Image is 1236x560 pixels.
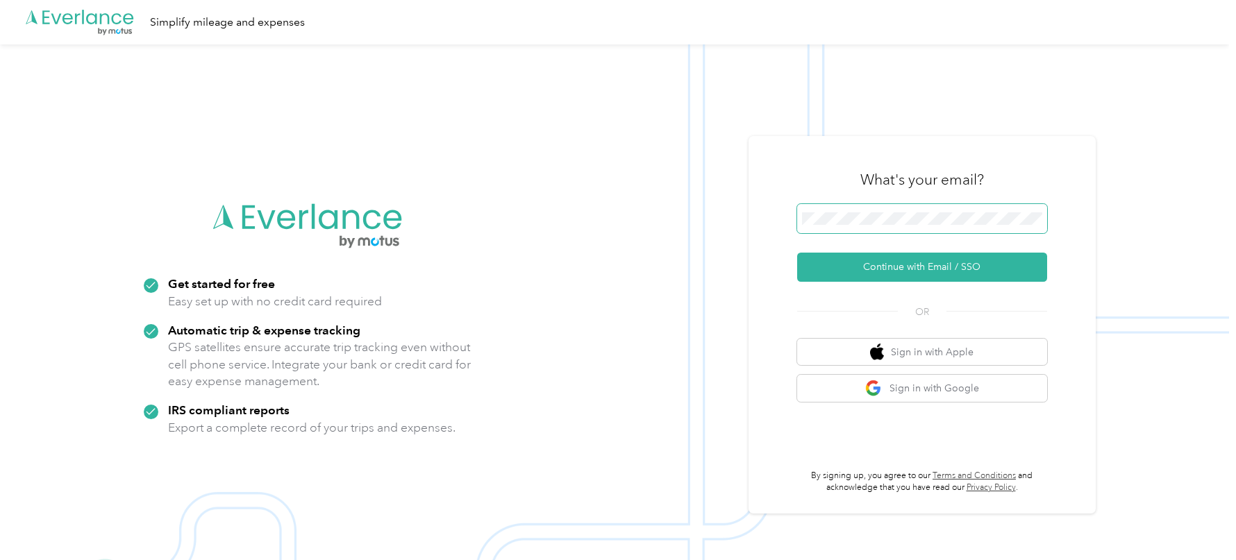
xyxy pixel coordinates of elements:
[168,339,471,390] p: GPS satellites ensure accurate trip tracking even without cell phone service. Integrate your bank...
[860,170,984,189] h3: What's your email?
[150,14,305,31] div: Simplify mileage and expenses
[1158,482,1236,560] iframe: Everlance-gr Chat Button Frame
[797,470,1047,494] p: By signing up, you agree to our and acknowledge that you have read our .
[168,419,456,436] p: Export a complete record of your trips and expenses.
[168,402,290,417] strong: IRS compliant reports
[967,482,1016,493] a: Privacy Policy
[168,293,382,310] p: Easy set up with no credit card required
[797,375,1047,402] button: google logoSign in with Google
[797,253,1047,282] button: Continue with Email / SSO
[933,470,1016,481] a: Terms and Conditions
[168,323,360,337] strong: Automatic trip & expense tracking
[898,305,946,319] span: OR
[797,339,1047,366] button: apple logoSign in with Apple
[865,380,883,397] img: google logo
[168,276,275,291] strong: Get started for free
[870,343,884,361] img: apple logo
